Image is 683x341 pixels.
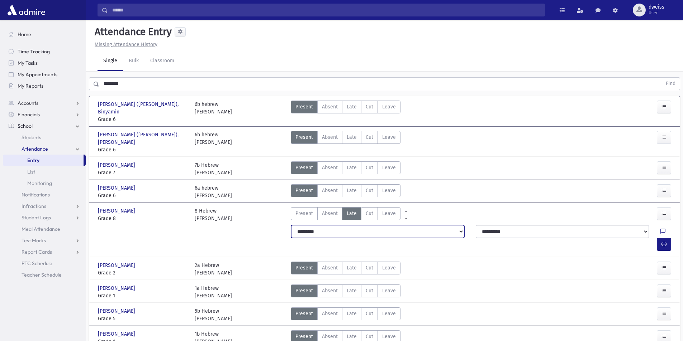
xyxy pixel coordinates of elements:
a: Entry [3,155,84,166]
a: Financials [3,109,86,120]
span: [PERSON_NAME] ([PERSON_NAME]), [PERSON_NAME] [98,131,188,146]
div: AttTypes [291,184,400,199]
span: List [27,169,35,175]
span: Entry [27,157,39,164]
span: Absent [322,287,338,294]
div: 2a Hebrew [PERSON_NAME] [195,262,232,277]
img: AdmirePro [6,3,47,17]
span: Cut [366,264,373,272]
span: Late [347,210,357,217]
span: My Reports [18,83,43,89]
span: Grade 8 [98,215,188,222]
div: 8 Hebrew [PERSON_NAME] [195,207,232,222]
span: Absent [322,264,338,272]
div: 7b Hebrew [PERSON_NAME] [195,161,232,176]
span: Cut [366,310,373,317]
a: Monitoring [3,177,86,189]
input: Search [108,4,545,16]
div: AttTypes [291,101,400,123]
span: Grade 6 [98,192,188,199]
span: Late [347,103,357,111]
span: Teacher Schedule [22,272,62,278]
span: Present [295,164,313,171]
span: Present [295,133,313,141]
a: List [3,166,86,177]
span: Absent [322,103,338,111]
span: Late [347,310,357,317]
span: Leave [382,164,396,171]
button: Find [661,78,680,90]
span: Leave [382,210,396,217]
span: [PERSON_NAME] [98,207,137,215]
div: AttTypes [291,161,400,176]
span: Present [295,187,313,194]
a: School [3,120,86,132]
a: My Reports [3,80,86,92]
span: Students [22,134,41,141]
div: 1a Hebrew [PERSON_NAME] [195,284,232,299]
span: Cut [366,133,373,141]
a: PTC Schedule [3,258,86,269]
span: Attendance [22,146,48,152]
span: Late [347,287,357,294]
span: Leave [382,187,396,194]
div: AttTypes [291,284,400,299]
span: Cut [366,187,373,194]
a: Attendance [3,143,86,155]
span: Late [347,164,357,171]
span: [PERSON_NAME] [98,307,137,315]
a: Time Tracking [3,46,86,57]
span: My Tasks [18,60,38,66]
span: [PERSON_NAME] [98,262,137,269]
span: Grade 1 [98,292,188,299]
span: Grade 6 [98,116,188,123]
span: Present [295,287,313,294]
span: Report Cards [22,249,52,255]
span: Cut [366,103,373,111]
span: Present [295,333,313,340]
a: Missing Attendance History [92,42,157,48]
span: Cut [366,164,373,171]
span: Cut [366,287,373,294]
span: Meal Attendance [22,226,60,232]
span: School [18,123,33,129]
a: My Tasks [3,57,86,69]
div: 6b hebrew [PERSON_NAME] [195,131,232,154]
a: Classroom [144,51,180,71]
span: [PERSON_NAME] [98,330,137,338]
a: Students [3,132,86,143]
a: Home [3,29,86,40]
span: PTC Schedule [22,260,52,267]
span: Absent [322,310,338,317]
span: Student Logs [22,214,51,221]
span: [PERSON_NAME] [98,284,137,292]
a: Single [98,51,123,71]
a: Teacher Schedule [3,269,86,281]
span: Grade 7 [98,169,188,176]
span: Absent [322,333,338,340]
span: Present [295,310,313,317]
div: AttTypes [291,207,400,222]
span: Grade 2 [98,269,188,277]
span: Absent [322,133,338,141]
a: My Appointments [3,69,86,80]
span: Leave [382,103,396,111]
div: 6a hebrew [PERSON_NAME] [195,184,232,199]
span: Time Tracking [18,48,50,55]
span: [PERSON_NAME] [98,161,137,169]
span: Late [347,264,357,272]
span: Accounts [18,100,38,106]
span: Late [347,187,357,194]
span: Monitoring [27,180,52,186]
a: Meal Attendance [3,223,86,235]
span: dweiss [649,4,664,10]
u: Missing Attendance History [95,42,157,48]
span: Present [295,210,313,217]
span: [PERSON_NAME] [98,184,137,192]
span: User [649,10,664,16]
a: Report Cards [3,246,86,258]
span: Absent [322,187,338,194]
span: Cut [366,210,373,217]
span: Infractions [22,203,46,209]
span: Late [347,333,357,340]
